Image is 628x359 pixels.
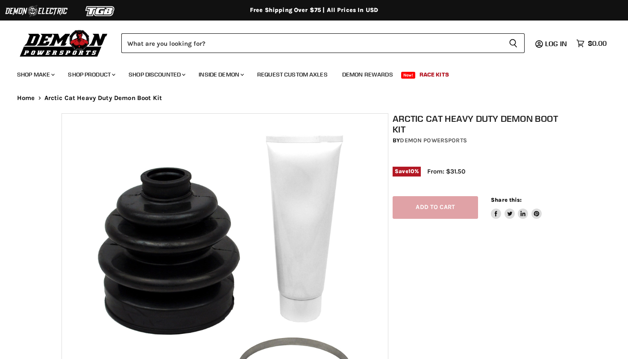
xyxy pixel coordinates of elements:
img: TGB Logo 2 [68,3,132,19]
a: $0.00 [572,37,611,50]
ul: Main menu [11,62,605,83]
a: Demon Rewards [336,66,399,83]
a: Inside Demon [192,66,249,83]
aside: Share this: [491,196,542,219]
img: Demon Electric Logo 2 [4,3,68,19]
img: Demon Powersports [17,28,111,58]
a: Log in [541,40,572,47]
span: Log in [545,39,567,48]
h1: Arctic Cat Heavy Duty Demon Boot Kit [393,113,571,135]
button: Search [502,33,525,53]
a: Shop Product [62,66,120,83]
span: Arctic Cat Heavy Duty Demon Boot Kit [44,94,162,102]
a: Request Custom Axles [251,66,334,83]
a: Shop Make [11,66,60,83]
span: 10 [408,168,414,174]
a: Home [17,94,35,102]
span: $0.00 [588,39,607,47]
span: Save % [393,167,421,176]
span: New! [401,72,416,79]
a: Race Kits [413,66,455,83]
div: by [393,136,571,145]
span: From: $31.50 [427,168,465,175]
a: Shop Discounted [122,66,191,83]
form: Product [121,33,525,53]
a: Demon Powersports [400,137,467,144]
input: Search [121,33,502,53]
span: Share this: [491,197,522,203]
